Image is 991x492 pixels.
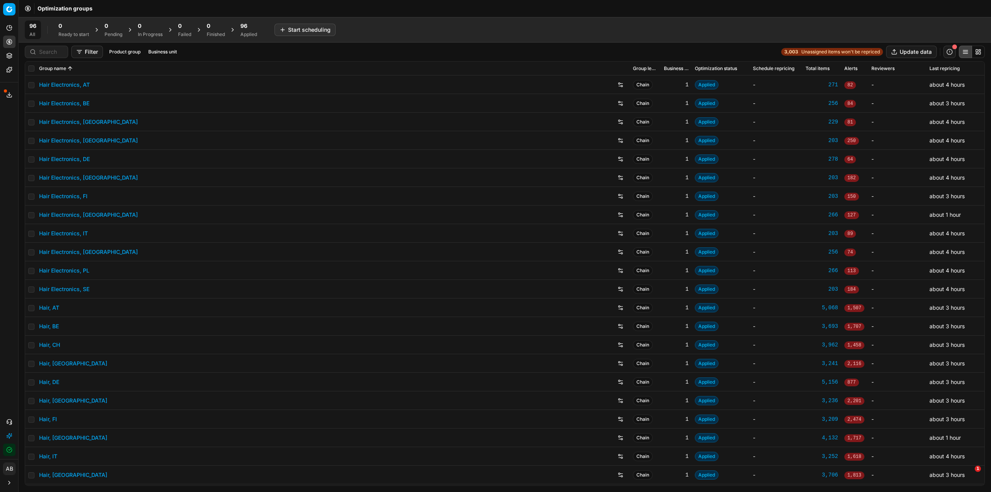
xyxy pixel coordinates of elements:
[695,340,718,350] span: Applied
[806,211,838,219] a: 266
[633,154,653,164] span: Chain
[664,192,689,200] div: 1
[633,229,653,238] span: Chain
[633,266,653,275] span: Chain
[784,49,798,55] strong: 3,003
[806,397,838,405] div: 3,236
[929,434,961,441] span: about 1 hour
[929,286,965,292] span: about 4 hours
[633,359,653,368] span: Chain
[695,117,718,127] span: Applied
[868,150,926,168] td: -
[929,65,960,72] span: Last repricing
[58,31,89,38] div: Ready to start
[39,304,59,312] a: Hair, AT
[138,31,163,38] div: In Progress
[633,415,653,424] span: Chain
[868,429,926,447] td: -
[806,378,838,386] a: 5,156
[39,267,89,274] a: Hair Electronics, PL
[664,453,689,460] div: 1
[750,261,802,280] td: -
[633,285,653,294] span: Chain
[39,99,89,107] a: Hair Electronics, BE
[975,466,981,472] span: 1
[178,31,191,38] div: Failed
[868,280,926,298] td: -
[753,65,794,72] span: Schedule repricing
[806,322,838,330] a: 3,693
[633,377,653,387] span: Chain
[664,118,689,126] div: 1
[633,452,653,461] span: Chain
[39,341,60,349] a: Hair, CH
[806,360,838,367] a: 3,241
[806,285,838,293] a: 203
[844,100,856,108] span: 84
[39,192,87,200] a: Hair Electronics, FI
[844,137,859,145] span: 250
[750,224,802,243] td: -
[929,453,965,459] span: about 4 hours
[750,298,802,317] td: -
[695,210,718,219] span: Applied
[38,5,93,12] span: Optimization groups
[929,156,965,162] span: about 4 hours
[868,391,926,410] td: -
[806,118,838,126] div: 229
[750,150,802,168] td: -
[781,48,883,56] a: 3,003Unassigned items won't be repriced
[806,415,838,423] a: 3,209
[750,113,802,131] td: -
[806,434,838,442] a: 4,132
[695,154,718,164] span: Applied
[806,155,838,163] div: 278
[39,415,57,423] a: Hair, FI
[806,267,838,274] a: 266
[868,261,926,280] td: -
[664,155,689,163] div: 1
[844,379,859,386] span: 877
[664,267,689,274] div: 1
[750,354,802,373] td: -
[664,322,689,330] div: 1
[695,415,718,424] span: Applied
[929,416,965,422] span: about 3 hours
[844,156,856,163] span: 64
[3,463,15,475] button: AB
[806,81,838,89] a: 271
[633,470,653,480] span: Chain
[664,434,689,442] div: 1
[868,298,926,317] td: -
[145,47,180,57] button: Business unit
[38,5,93,12] nav: breadcrumb
[868,75,926,94] td: -
[844,434,864,442] span: 1,717
[695,377,718,387] span: Applied
[844,249,856,256] span: 74
[929,323,965,329] span: about 3 hours
[806,304,838,312] div: 5,068
[105,31,122,38] div: Pending
[29,22,36,30] span: 96
[664,378,689,386] div: 1
[750,168,802,187] td: -
[105,22,108,30] span: 0
[806,230,838,237] a: 203
[806,471,838,479] a: 3,706
[664,230,689,237] div: 1
[664,248,689,256] div: 1
[750,466,802,484] td: -
[664,81,689,89] div: 1
[664,65,689,72] span: Business unit
[695,247,718,257] span: Applied
[695,303,718,312] span: Applied
[844,323,864,331] span: 1,707
[58,22,62,30] span: 0
[695,433,718,442] span: Applied
[633,210,653,219] span: Chain
[39,137,138,144] a: Hair Electronics, [GEOGRAPHIC_DATA]
[806,341,838,349] a: 3,962
[39,248,138,256] a: Hair Electronics, [GEOGRAPHIC_DATA]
